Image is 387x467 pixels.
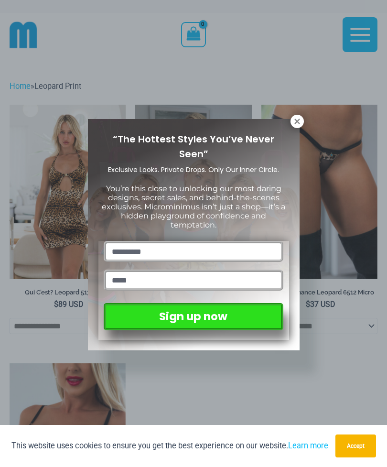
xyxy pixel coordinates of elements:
[102,184,285,230] span: You’re this close to unlocking our most daring designs, secret sales, and behind-the-scenes exclu...
[290,115,304,128] button: Close
[113,132,274,161] span: “The Hottest Styles You’ve Never Seen”
[288,441,328,450] a: Learn more
[104,303,283,330] button: Sign up now
[108,165,279,174] span: Exclusive Looks. Private Drops. Only Our Inner Circle.
[335,434,376,457] button: Accept
[11,439,328,452] p: This website uses cookies to ensure you get the best experience on our website.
